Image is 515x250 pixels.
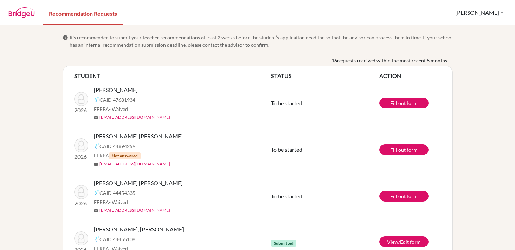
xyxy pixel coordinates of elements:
span: CAID 44454335 [99,189,135,197]
span: [PERSON_NAME] [PERSON_NAME] [94,132,183,140]
img: Common App logo [94,236,99,242]
span: mail [94,162,98,166]
span: Submitted [271,240,296,247]
span: To be started [271,193,302,199]
span: Not answered [109,152,141,159]
span: mail [94,116,98,120]
span: [PERSON_NAME] [94,86,138,94]
span: To be started [271,100,302,106]
a: View/Edit form [379,236,429,247]
a: Fill out form [379,98,429,108]
img: Taboada Cuadra, Paulina [74,185,88,199]
span: FERPA [94,198,128,206]
b: 16 [331,57,337,64]
a: [EMAIL_ADDRESS][DOMAIN_NAME] [99,207,170,213]
img: BridgeU logo [8,7,35,18]
a: [EMAIL_ADDRESS][DOMAIN_NAME] [99,114,170,120]
a: [EMAIL_ADDRESS][DOMAIN_NAME] [99,161,170,167]
span: mail [94,209,98,213]
span: It’s recommended to submit your teacher recommendations at least 2 weeks before the student’s app... [70,34,453,48]
button: [PERSON_NAME] [452,6,507,19]
th: STATUS [271,72,379,80]
img: Common App logo [94,143,99,149]
p: 2026 [74,106,88,114]
span: - Waived [109,199,128,205]
a: Fill out form [379,144,429,155]
th: ACTION [379,72,441,80]
span: CAID 44894259 [99,143,135,150]
img: Zavala Cross, Miguel Ernesto [74,231,88,245]
span: FERPA [94,152,141,159]
p: 2026 [74,152,88,161]
span: CAID 44455108 [99,236,135,243]
span: - Waived [109,106,128,112]
span: [PERSON_NAME] [PERSON_NAME] [94,179,183,187]
img: Common App logo [94,97,99,103]
img: Lanuza Sanint, Andrea [74,138,88,152]
span: CAID 47681934 [99,96,135,104]
span: FERPA [94,105,128,113]
img: Common App logo [94,190,99,196]
span: info [63,35,68,40]
a: Recommendation Requests [43,1,123,25]
th: STUDENT [74,72,271,80]
span: requests received within the most recent 8 months [337,57,447,64]
span: [PERSON_NAME], [PERSON_NAME] [94,225,184,233]
img: Bergman, Nicole [74,92,88,106]
p: 2026 [74,199,88,208]
a: Fill out form [379,191,429,202]
span: To be started [271,146,302,153]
